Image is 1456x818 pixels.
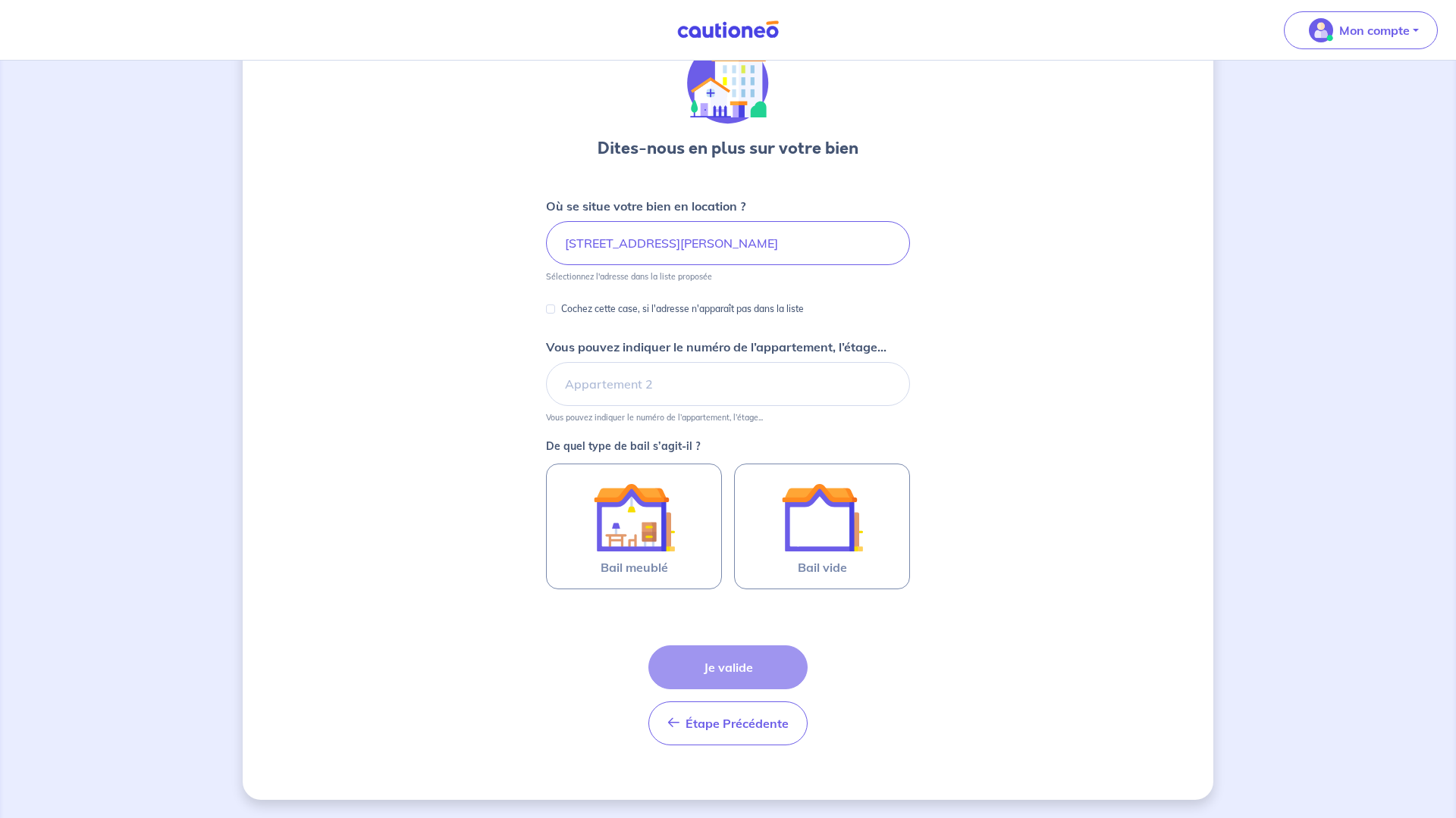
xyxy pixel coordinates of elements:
[593,476,675,558] img: illu_furnished_lease.svg
[1284,11,1438,49] button: illu_account_valid_menu.svgMon compte
[601,558,668,576] span: Bail meublé
[561,300,804,318] p: Cochez cette case, si l'adresse n'apparaît pas dans la liste
[546,197,745,215] p: Où se situe votre bien en location ?
[546,221,910,265] input: 2 rue de paris, 59000 lille
[598,136,858,161] h3: Dites-nous en plus sur votre bien
[546,271,712,282] p: Sélectionnez l'adresse dans la liste proposée
[687,42,769,124] img: illu_houses.svg
[798,558,847,576] span: Bail vide
[1309,18,1333,42] img: illu_account_valid_menu.svg
[686,716,789,731] span: Étape Précédente
[781,476,863,558] img: illu_empty_lease.svg
[1339,21,1410,39] p: Mon compte
[546,338,886,356] p: Vous pouvez indiquer le numéro de l’appartement, l’étage...
[546,441,910,451] p: De quel type de bail s’agit-il ?
[671,20,785,39] img: Cautioneo
[546,362,910,406] input: Appartement 2
[648,701,808,745] button: Étape Précédente
[546,412,763,423] p: Vous pouvez indiquer le numéro de l’appartement, l’étage...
